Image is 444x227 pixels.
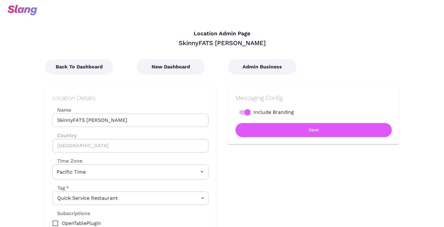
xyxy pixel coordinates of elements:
[52,184,69,191] label: Tag
[45,59,113,75] button: Back To Dashboard
[52,157,208,164] label: Time Zone
[52,210,90,217] label: Subscriptions
[62,220,101,227] span: OpenTablePlugin
[52,132,208,139] label: Country
[52,191,208,205] div: Quick Service Restaurant
[253,109,294,116] span: Include Branding
[45,39,399,47] div: SkinnyFATS [PERSON_NAME]
[228,64,296,70] a: Admin Business
[45,30,399,37] h4: Location Admin Page
[7,5,37,15] img: svg+xml;base64,PHN2ZyB3aWR0aD0iOTciIGhlaWdodD0iMzQiIHZpZXdCb3g9IjAgMCA5NyAzNCIgZmlsbD0ibm9uZSIgeG...
[236,94,392,102] h2: Messaging Config
[45,64,113,70] a: Back To Dashboard
[228,59,296,75] button: Admin Business
[52,106,208,113] label: Name
[137,64,205,70] a: New Dashboard
[236,123,392,137] button: Save
[52,94,208,102] h2: Location Details
[137,59,205,75] button: New Dashboard
[198,167,206,176] button: Open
